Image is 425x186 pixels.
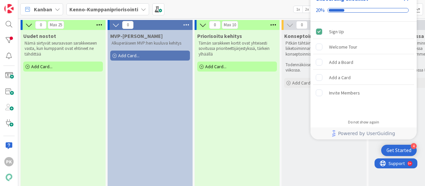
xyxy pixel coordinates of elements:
[4,157,14,166] div: PK
[209,21,220,29] span: 0
[302,6,311,13] span: 2x
[224,23,236,27] div: Max 10
[329,43,357,51] div: Welcome Tour
[313,70,414,85] div: Add a Card is incomplete.
[313,55,414,70] div: Add a Board is incomplete.
[310,127,417,139] div: Footer
[329,74,351,82] div: Add a Card
[329,89,360,97] div: Invite Members
[31,64,52,70] span: Add Card...
[286,41,363,57] p: Pitkän tähtäimen roadmapilla liiketoiminnan suunnittelussa ja konseptoinnissa.
[284,33,325,39] span: Konseptoinnissa
[310,22,417,115] div: Checklist items
[294,6,302,13] span: 1x
[110,33,163,39] span: MVP-Kehitys
[112,41,189,46] p: Alkuperäiseen MVP:hen kuuluva kehitys
[329,28,344,36] div: Sign Up
[286,62,363,73] p: Todennäköisesti tuotannossa 10-22 viikossa.
[338,129,395,137] span: Powered by UserGuiding
[292,80,313,86] span: Add Card...
[14,1,30,9] span: Support
[197,33,242,39] span: Priorisoitu kehitys
[313,86,414,100] div: Invite Members is incomplete.
[296,21,307,29] span: 0
[199,41,276,57] p: Tämän sarakkeen kortit ovat yhteisesti sovitussa prioriteettijärjestykssä, tärkein ylhäällä
[386,147,411,154] div: Get Started
[23,33,56,39] span: Uudet nostot
[316,7,411,13] div: Checklist progress: 20%
[34,5,52,13] span: Kanban
[34,3,37,8] div: 9+
[50,23,62,27] div: Max 25
[411,143,417,149] div: 4
[205,64,226,70] span: Add Card...
[313,40,414,54] div: Welcome Tour is incomplete.
[329,58,353,66] div: Add a Board
[35,21,46,29] span: 0
[313,24,414,39] div: Sign Up is complete.
[314,127,413,139] a: Powered by UserGuiding
[381,145,417,156] div: Open Get Started checklist, remaining modules: 4
[4,173,14,182] img: avatar
[316,7,325,13] div: 20%
[25,41,102,57] p: Nämä siirtyvät seuraavaan sarakkeeseen vasta, kun kumppanit ovat ehtineet ne tähdittää
[4,4,14,13] img: Visit kanbanzone.com
[118,53,139,59] span: Add Card...
[122,21,133,29] span: 0
[348,119,379,125] div: Do not show again
[69,6,138,13] b: Kenno-Kumppanipriorisointi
